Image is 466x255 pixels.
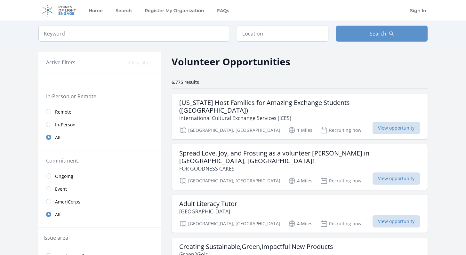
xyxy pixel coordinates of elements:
button: Clear filters [129,60,154,66]
span: Ongoing [55,173,73,179]
legend: Issue area [44,234,68,242]
a: In-Person [38,118,161,131]
p: 4 Miles [288,220,312,227]
span: 6,775 results [172,79,199,85]
p: [GEOGRAPHIC_DATA] [179,208,237,215]
p: Recruiting now [320,126,361,134]
span: In-Person [55,122,76,128]
h3: Adult Literacy Tutor [179,200,237,208]
span: Event [55,186,67,192]
a: AmeriCorps [38,195,161,208]
a: All [38,208,161,221]
span: Remote [55,109,71,115]
p: [GEOGRAPHIC_DATA], [GEOGRAPHIC_DATA] [179,126,280,134]
a: Remote [38,105,161,118]
button: Search [336,26,428,42]
span: View opportunity [373,172,420,185]
a: Adult Literacy Tutor [GEOGRAPHIC_DATA] [GEOGRAPHIC_DATA], [GEOGRAPHIC_DATA] 4 Miles Recruiting no... [172,195,428,233]
span: AmeriCorps [55,199,80,205]
h3: [US_STATE] Host Families for Amazing Exchange Students ([GEOGRAPHIC_DATA]) [179,99,420,114]
p: 4 Miles [288,177,312,185]
p: 1 Miles [288,126,312,134]
a: [US_STATE] Host Families for Amazing Exchange Students ([GEOGRAPHIC_DATA]) International Cultural... [172,94,428,139]
legend: In-Person or Remote: [46,92,154,100]
p: Recruiting now [320,177,361,185]
a: Spread Love, Joy, and Frosting as a volunteer [PERSON_NAME] in [GEOGRAPHIC_DATA], [GEOGRAPHIC_DAT... [172,144,428,190]
h3: Creating Sustainable,Green,Impactful New Products [179,243,333,251]
a: All [38,131,161,144]
span: View opportunity [373,122,420,134]
input: Location [237,26,328,42]
p: International Cultural Exchange Services (ICES) [179,114,420,122]
span: All [55,211,60,218]
p: FOR GOODNESS CAKES [179,165,420,172]
a: Event [38,182,161,195]
span: View opportunity [373,215,420,227]
input: Keyword [38,26,229,42]
a: Ongoing [38,170,161,182]
span: Search [370,30,386,37]
h3: Active filters [46,59,76,66]
h2: Volunteer Opportunities [172,54,290,69]
p: [GEOGRAPHIC_DATA], [GEOGRAPHIC_DATA] [179,220,280,227]
legend: Commitment: [46,157,154,164]
p: [GEOGRAPHIC_DATA], [GEOGRAPHIC_DATA] [179,177,280,185]
p: Recruiting now [320,220,361,227]
h3: Spread Love, Joy, and Frosting as a volunteer [PERSON_NAME] in [GEOGRAPHIC_DATA], [GEOGRAPHIC_DATA]! [179,149,420,165]
span: All [55,134,60,141]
